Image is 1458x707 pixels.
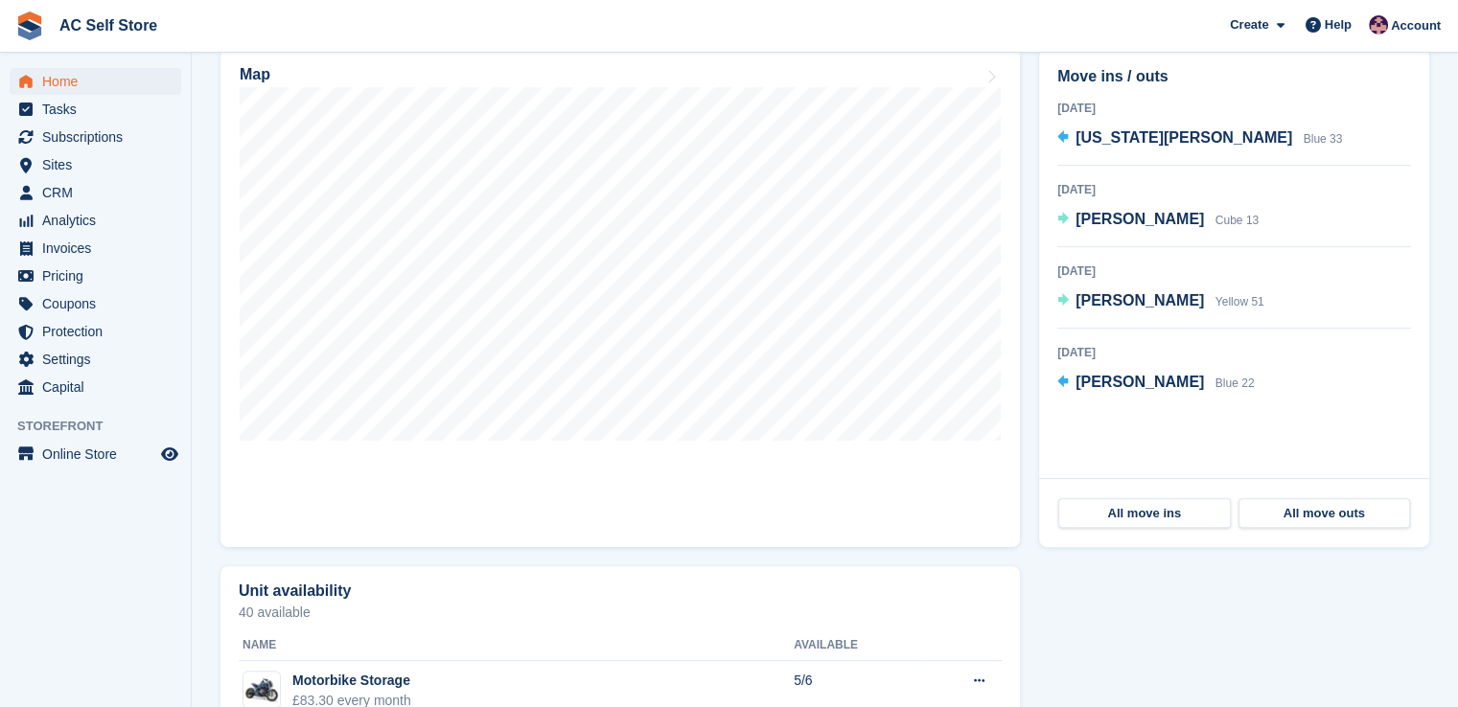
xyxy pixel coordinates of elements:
[794,630,921,661] th: Available
[1058,498,1231,529] a: All move ins
[15,11,44,40] img: stora-icon-8386f47178a22dfd0bd8f6a31ec36ba5ce8667c1dd55bd0f319d3a0aa187defe.svg
[42,374,157,400] span: Capital
[42,207,157,234] span: Analytics
[239,630,794,661] th: Name
[239,605,1002,619] p: 40 available
[1076,374,1204,390] span: [PERSON_NAME]
[52,10,165,41] a: AC Self Store
[10,235,181,262] a: menu
[10,124,181,150] a: menu
[1076,129,1292,146] span: [US_STATE][PERSON_NAME]
[10,151,181,178] a: menu
[1057,371,1254,396] a: [PERSON_NAME] Blue 22
[239,582,351,600] h2: Unit availability
[1057,100,1411,117] div: [DATE]
[1057,126,1342,151] a: [US_STATE][PERSON_NAME] Blue 33
[10,96,181,123] a: menu
[42,68,157,95] span: Home
[1057,208,1259,233] a: [PERSON_NAME] Cube 13
[42,262,157,289] span: Pricing
[10,441,181,468] a: menu
[1304,132,1343,146] span: Blue 33
[1057,65,1411,88] h2: Move ins / outs
[1076,211,1204,227] span: [PERSON_NAME]
[1391,16,1441,35] span: Account
[1057,289,1264,314] a: [PERSON_NAME] Yellow 51
[243,674,280,705] img: Need%20MOTORBIKE%20STORAGE.png
[42,235,157,262] span: Invoices
[42,151,157,178] span: Sites
[10,290,181,317] a: menu
[1076,292,1204,308] span: [PERSON_NAME]
[1057,181,1411,198] div: [DATE]
[17,417,191,436] span: Storefront
[1369,15,1388,34] img: Ted Cox
[10,68,181,95] a: menu
[1215,214,1259,227] span: Cube 13
[158,443,181,466] a: Preview store
[10,179,181,206] a: menu
[42,96,157,123] span: Tasks
[10,318,181,345] a: menu
[42,318,157,345] span: Protection
[240,66,270,83] h2: Map
[1057,344,1411,361] div: [DATE]
[1238,498,1411,529] a: All move outs
[10,346,181,373] a: menu
[42,441,157,468] span: Online Store
[1325,15,1352,34] span: Help
[1230,15,1268,34] span: Create
[10,207,181,234] a: menu
[1215,295,1264,308] span: Yellow 51
[42,290,157,317] span: Coupons
[1215,376,1255,390] span: Blue 22
[220,49,1020,547] a: Map
[42,179,157,206] span: CRM
[1057,262,1411,280] div: [DATE]
[10,374,181,400] a: menu
[42,124,157,150] span: Subscriptions
[42,346,157,373] span: Settings
[292,671,411,691] div: Motorbike Storage
[10,262,181,289] a: menu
